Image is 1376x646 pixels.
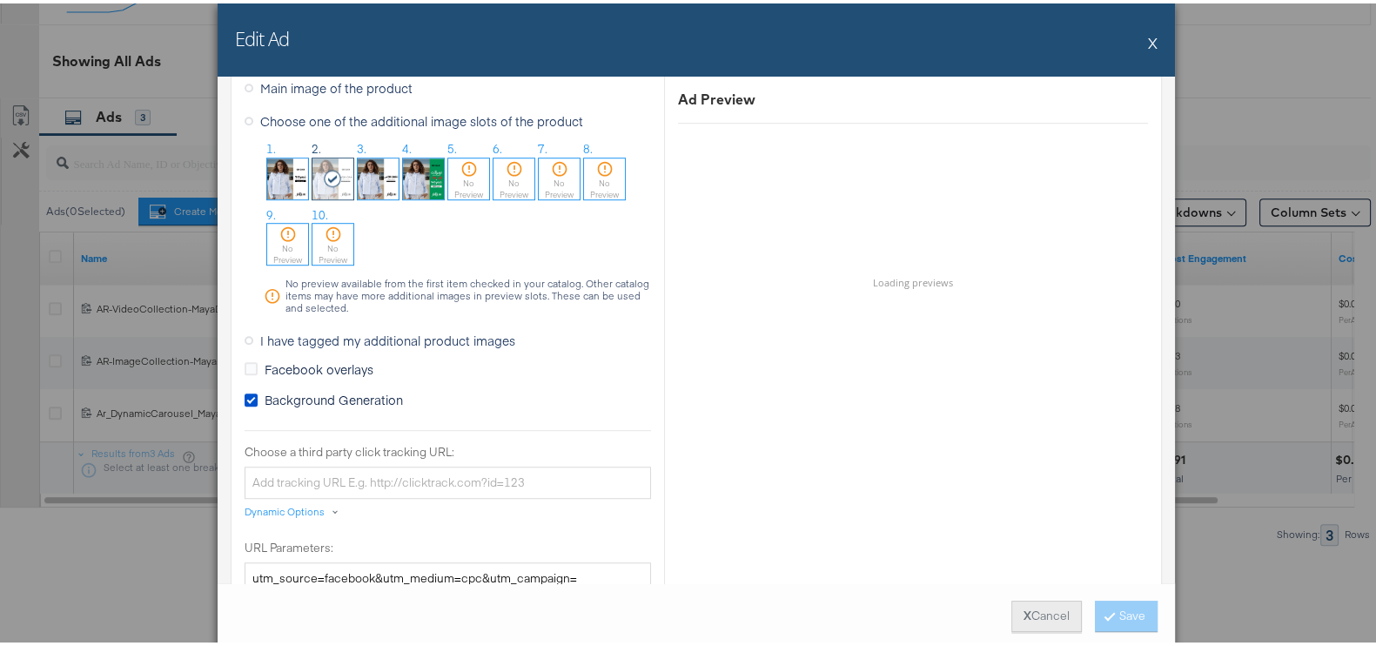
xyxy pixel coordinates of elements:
span: 1. [266,138,276,154]
span: 9. [266,204,276,220]
div: No Preview [267,239,308,262]
h6: Loading previews [665,273,1161,286]
span: I have tagged my additional product images [260,328,515,346]
span: 4. [402,138,412,154]
label: Choose a third party click tracking URL: [245,441,651,457]
span: 3. [357,138,366,154]
div: No preview available from the first item checked in your catalog. Other catalog items may have mo... [285,274,651,311]
span: 10. [312,204,328,220]
div: No Preview [584,174,625,197]
span: 7. [538,138,547,154]
button: XCancel [1011,597,1082,629]
span: 8. [583,138,593,154]
div: No Preview [539,174,580,197]
img: iejYF_SGnKS72LkQ38Hq3Q.jpg [267,155,308,196]
div: No Preview [448,174,489,197]
div: Dynamic Options [245,501,325,515]
div: No Preview [312,239,353,262]
div: No Preview [493,174,534,197]
span: Background Generation [265,387,403,405]
span: Choose one of the additional image slots of the product [260,109,583,126]
span: 6. [493,138,502,154]
img: B2cHC7oq8lnZ6kSvRvVXTQ.jpg [358,155,399,196]
span: 5. [447,138,457,154]
span: 2. [312,138,321,154]
div: Ad Preview [678,86,1148,106]
button: X [1148,22,1158,57]
h2: Edit Ad [235,22,289,48]
span: Facebook overlays [265,357,373,374]
img: Y0LtDI8yC2j9NMP7s3tG7w.jpg [403,155,444,196]
strong: X [1024,604,1031,621]
textarea: utm_source=facebook&utm_medium=cpc&utm_campaign={{[DOMAIN_NAME]}}&utm_content={{[DOMAIN_NAME]}}&u... [245,559,651,639]
input: Add tracking URL E.g. http://clicktrack.com?id=123 [245,463,651,495]
span: Main image of the product [260,76,413,93]
label: URL Parameters: [245,536,651,553]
